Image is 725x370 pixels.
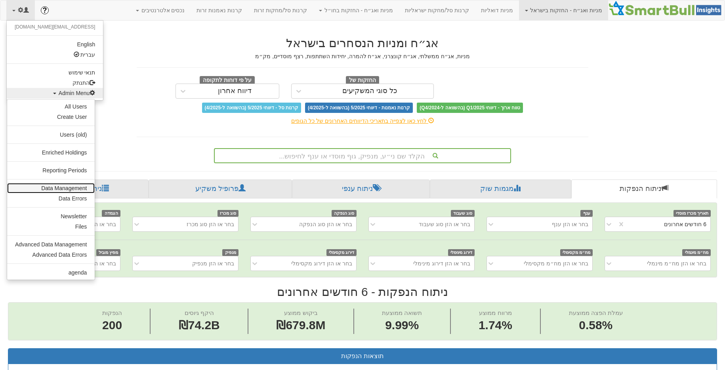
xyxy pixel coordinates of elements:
span: 1.74% [479,317,512,334]
div: בחר או הזן סוג מכרז [187,220,235,228]
span: ענף [580,210,593,217]
span: קרנות סל - דיווחי 5/2025 (בהשוואה ל-4/2025) [202,103,301,113]
span: דירוג מינימלי [448,249,475,256]
span: מפיץ מוביל [96,249,121,256]
a: ניתוח הנפקות [571,179,717,198]
span: ? [42,6,47,14]
a: מניות דואליות [475,0,519,20]
h2: ניתוח הנפקות - 6 חודשים אחרונים [8,285,717,298]
a: English [7,39,103,50]
div: כל סוגי המשקיעים [342,87,397,95]
span: טווח ארוך - דיווחי Q1/2025 (בהשוואה ל-Q4/2024) [417,103,523,113]
a: קרנות נאמנות זרות [191,0,248,20]
div: בחר או הזן ענף [552,220,588,228]
span: קרנות נאמנות - דיווחי 5/2025 (בהשוואה ל-4/2025) [305,103,413,113]
li: [EMAIL_ADDRESS][DOMAIN_NAME] [7,23,103,32]
span: הצמדה [102,210,120,217]
span: ₪679.8M [276,319,325,332]
div: הקלד שם ני״ע, מנפיק, גוף מוסדי או ענף לחיפוש... [215,149,510,162]
a: ? [35,0,55,20]
img: Smartbull [608,0,725,16]
a: נכסים אלטרנטיבים [130,0,191,20]
a: מגמות שוק [430,179,571,198]
span: 0.58% [569,317,623,334]
a: תנאי שימוש [7,67,103,78]
span: עמלת הפצה ממוצעת [569,309,623,316]
a: עברית [7,50,103,60]
a: Advanced Data Errors [7,250,95,260]
a: מניות ואג״ח - החזקות בישראל [519,0,608,20]
span: דירוג מקסימלי [326,249,357,256]
a: All Users [7,101,95,112]
a: קרנות סל/מחקות ישראליות [399,0,475,20]
span: על פי דוחות לתקופה [200,76,255,85]
a: התנתק [7,78,103,88]
div: בחר או הזן סוג הנפקה [299,220,352,228]
a: Enriched Holdings [7,147,95,158]
span: החזקות של [346,76,379,85]
a: Data Errors [7,193,95,204]
span: מח״מ מקסימלי [560,249,593,256]
span: תשואה ממוצעת [382,309,422,316]
a: Newsletter [7,211,95,221]
div: בחר או הזן מח״מ מינמלי [647,259,706,267]
div: בחר או הזן סוג שעבוד [419,220,470,228]
a: agenda [7,267,95,278]
h5: מניות, אג״ח ממשלתי, אג״ח קונצרני, אג״ח להמרה, יחידות השתתפות, רצף מוסדיים, מק״מ [137,53,588,59]
span: מח״מ מינמלי [682,249,711,256]
span: סוג שעבוד [451,210,475,217]
span: Admin Menu [59,90,95,96]
span: ₪74.2B [179,319,220,332]
span: תאריך מכרז מוסדי [673,210,711,217]
div: דיווח אחרון [218,87,252,95]
a: Advanced Data Management [7,239,95,250]
a: ניתוח ענפי [292,179,430,198]
a: Admin Menu [7,88,103,98]
span: הנפקות [102,309,122,316]
ul: Admin Menu [7,99,95,280]
span: ביקוש ממוצע [284,309,317,316]
span: סוג הנפקה [332,210,357,217]
a: Create User [7,112,95,122]
a: Users (old) [7,130,95,140]
div: לחץ כאן לצפייה בתאריכי הדיווחים האחרונים של כל הגופים [131,117,594,125]
span: סוג מכרז [217,210,239,217]
h2: אג״ח ומניות הנסחרים בישראל [137,36,588,50]
div: 6 חודשים אחרונים [664,220,706,228]
a: פרופיל משקיע [149,179,292,198]
div: בחר או הזן דירוג מינימלי [413,259,470,267]
a: קרנות סל/מחקות זרות [248,0,313,20]
div: בחר או הזן דירוג מקסימלי [291,259,352,267]
span: 9.99% [382,317,422,334]
span: היקף גיוסים [185,309,214,316]
span: מנפיק [222,249,238,256]
div: בחר או הזן מח״מ מקסימלי [524,259,588,267]
a: Files [7,221,95,232]
h3: תוצאות הנפקות [14,353,711,360]
span: מרווח ממוצע [479,309,511,316]
div: בחר או הזן מנפיק [192,259,234,267]
a: Reporting Periods [7,165,95,175]
a: Data Management [7,183,95,193]
span: 200 [102,317,122,334]
a: מניות ואג״ח - החזקות בחו״ל [313,0,399,20]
